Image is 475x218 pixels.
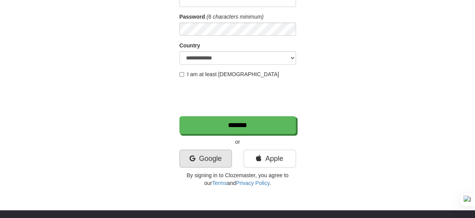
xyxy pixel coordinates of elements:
[244,150,296,167] a: Apple
[179,72,184,77] input: I am at least [DEMOGRAPHIC_DATA]
[212,180,227,186] a: Terms
[179,171,296,187] p: By signing in to Clozemaster, you agree to our and .
[179,42,200,49] label: Country
[236,180,269,186] a: Privacy Policy
[179,150,232,167] a: Google
[179,138,296,146] p: or
[179,13,205,21] label: Password
[179,70,279,78] label: I am at least [DEMOGRAPHIC_DATA]
[179,82,298,112] iframe: reCAPTCHA
[207,14,264,20] em: (6 characters minimum)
